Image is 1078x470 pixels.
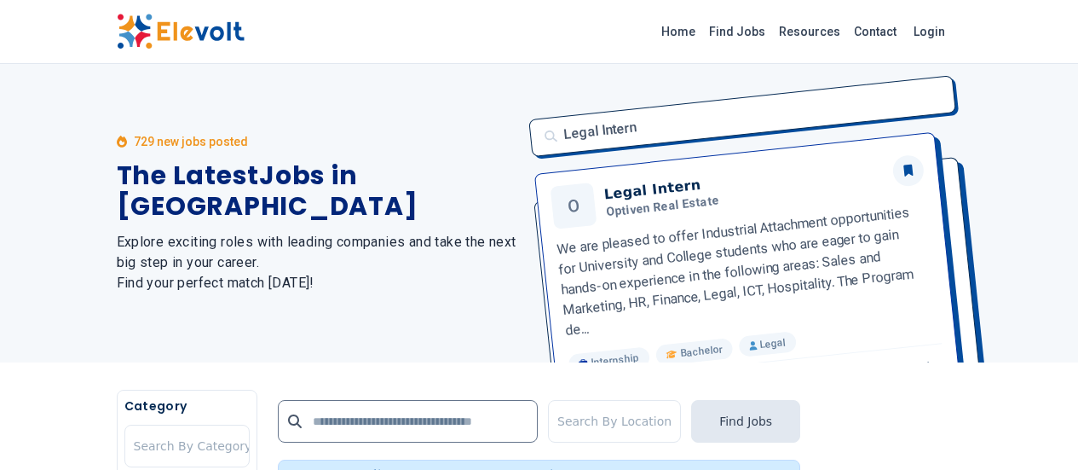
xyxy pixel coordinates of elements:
a: Login [903,15,955,49]
h5: Category [124,397,250,415]
a: Find Jobs [702,18,772,45]
a: Contact [847,18,903,45]
a: Home [654,18,702,45]
h2: Explore exciting roles with leading companies and take the next big step in your career. Find you... [117,232,519,293]
p: 729 new jobs posted [134,133,248,150]
a: Resources [772,18,847,45]
img: Elevolt [117,14,245,49]
h1: The Latest Jobs in [GEOGRAPHIC_DATA] [117,160,519,222]
button: Find Jobs [691,400,800,443]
